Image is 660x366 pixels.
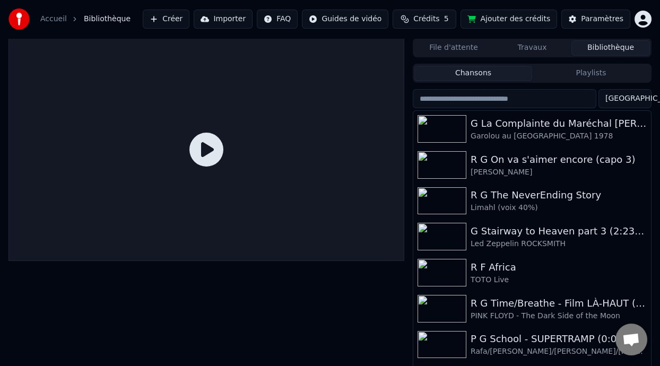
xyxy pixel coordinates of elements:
[40,14,67,24] a: Accueil
[143,10,189,29] button: Créer
[471,116,647,131] div: G La Complainte du Maréchal [PERSON_NAME]
[471,224,647,239] div: G Stairway to Heaven part 3 (2:23 - 5:44) -8%
[84,14,131,24] span: Bibliothèque
[581,14,623,24] div: Paramètres
[471,296,647,311] div: R G Time/Breathe - Film LÀ-HAUT (UP Pixar Disney) 0:21 - [PERSON_NAME] & [PERSON_NAME] story
[194,10,253,29] button: Importer
[414,40,493,56] button: File d'attente
[461,10,557,29] button: Ajouter des crédits
[571,40,650,56] button: Bibliothèque
[471,188,647,203] div: R G The NeverEnding Story
[471,203,647,213] div: Limahl (voix 40%)
[471,346,647,357] div: Rafa/[PERSON_NAME]/[PERSON_NAME]/[PERSON_NAME] Live [GEOGRAPHIC_DATA] voix 30%
[257,10,298,29] button: FAQ
[444,14,449,24] span: 5
[393,10,456,29] button: Crédits5
[493,40,571,56] button: Travaux
[471,260,647,275] div: R F Africa
[532,66,650,81] button: Playlists
[40,14,131,24] nav: breadcrumb
[471,131,647,142] div: Garolou au [GEOGRAPHIC_DATA] 1978
[615,324,647,355] a: Ouvrir le chat
[471,311,647,321] div: PINK FLOYD - The Dark Side of the Moon
[471,332,647,346] div: P G School - SUPERTRAMP (0:07 -5%)
[561,10,630,29] button: Paramètres
[471,275,647,285] div: TOTO Live
[471,239,647,249] div: Led Zeppelin ROCKSMITH
[8,8,30,30] img: youka
[471,152,647,167] div: R G On va s'aimer encore (capo 3)
[302,10,388,29] button: Guides de vidéo
[471,167,647,178] div: [PERSON_NAME]
[414,66,532,81] button: Chansons
[413,14,439,24] span: Crédits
